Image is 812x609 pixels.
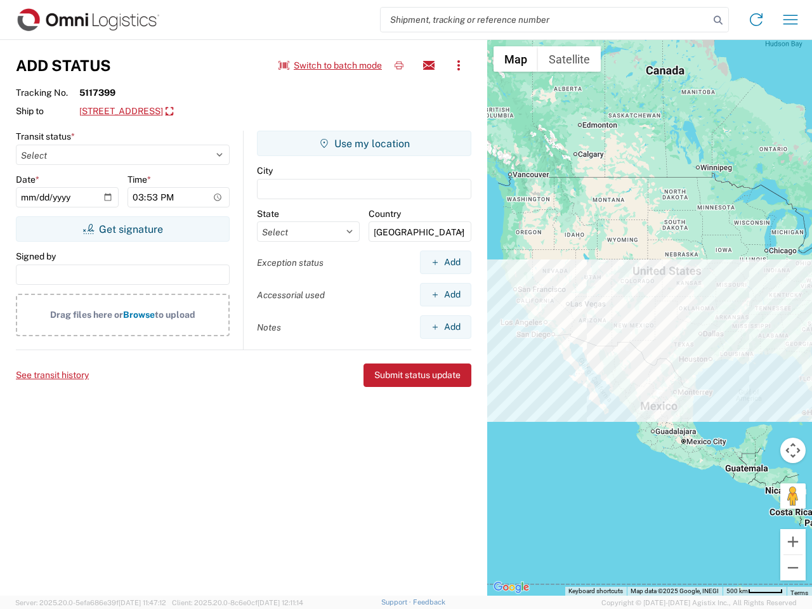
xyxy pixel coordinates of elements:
a: Support [381,598,413,606]
button: Add [420,315,471,339]
button: Zoom out [780,555,806,580]
a: Feedback [413,598,445,606]
span: 500 km [726,587,748,594]
h3: Add Status [16,56,111,75]
span: Map data ©2025 Google, INEGI [631,587,719,594]
a: Terms [790,589,808,596]
span: Tracking No. [16,87,79,98]
img: Google [490,579,532,596]
a: [STREET_ADDRESS] [79,101,173,122]
a: Open this area in Google Maps (opens a new window) [490,579,532,596]
span: Drag files here or [50,310,123,320]
button: Switch to batch mode [278,55,382,76]
span: Browse [123,310,155,320]
span: Copyright © [DATE]-[DATE] Agistix Inc., All Rights Reserved [601,597,797,608]
span: [DATE] 11:47:12 [119,599,166,606]
span: Client: 2025.20.0-8c6e0cf [172,599,303,606]
span: Ship to [16,105,79,117]
label: Notes [257,322,281,333]
button: Map Scale: 500 km per 51 pixels [723,587,787,596]
label: Time [128,174,151,185]
span: Server: 2025.20.0-5efa686e39f [15,599,166,606]
button: Get signature [16,216,230,242]
label: Transit status [16,131,75,142]
button: Submit status update [363,363,471,387]
button: Map camera controls [780,438,806,463]
button: Drag Pegman onto the map to open Street View [780,483,806,509]
button: See transit history [16,365,89,386]
button: Add [420,283,471,306]
label: State [257,208,279,219]
button: Add [420,251,471,274]
button: Keyboard shortcuts [568,587,623,596]
label: Date [16,174,39,185]
button: Show satellite imagery [538,46,601,72]
label: City [257,165,273,176]
button: Show street map [494,46,538,72]
label: Country [369,208,401,219]
input: Shipment, tracking or reference number [381,8,709,32]
button: Zoom in [780,529,806,554]
label: Accessorial used [257,289,325,301]
span: [DATE] 12:11:14 [258,599,303,606]
button: Use my location [257,131,471,156]
strong: 5117399 [79,87,115,98]
span: to upload [155,310,195,320]
label: Exception status [257,257,324,268]
label: Signed by [16,251,56,262]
